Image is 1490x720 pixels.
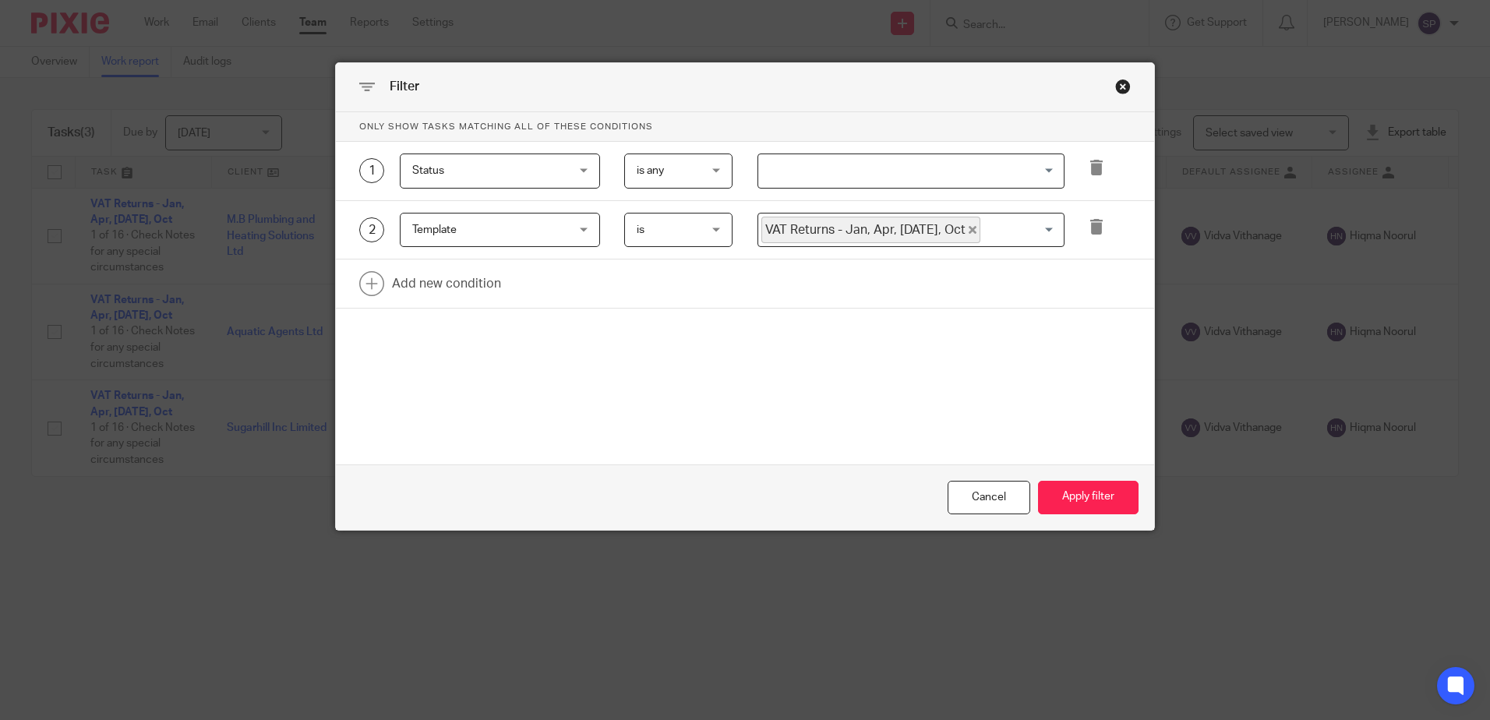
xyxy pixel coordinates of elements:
div: 1 [359,158,384,183]
span: is [637,224,644,235]
span: Template [412,224,457,235]
div: Search for option [757,213,1065,248]
span: Filter [390,80,419,93]
span: VAT Returns - Jan, Apr, [DATE], Oct [761,217,980,244]
button: Deselect VAT Returns - Jan, Apr, Jul, Oct [969,226,976,234]
div: Close this dialog window [948,481,1030,514]
input: Search for option [982,217,1055,244]
div: Search for option [757,154,1065,189]
input: Search for option [760,157,1055,185]
span: Status [412,165,444,176]
button: Apply filter [1038,481,1139,514]
div: Close this dialog window [1115,79,1131,94]
p: Only show tasks matching all of these conditions [336,112,1154,142]
span: is any [637,165,664,176]
div: 2 [359,217,384,242]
